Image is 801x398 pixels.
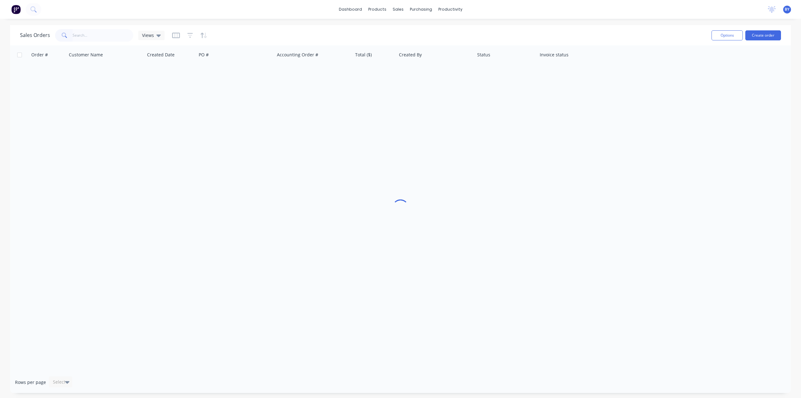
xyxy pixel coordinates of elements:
[390,5,407,14] div: sales
[785,7,789,12] span: BY
[147,52,175,58] div: Created Date
[11,5,21,14] img: Factory
[199,52,209,58] div: PO #
[20,32,50,38] h1: Sales Orders
[435,5,466,14] div: productivity
[365,5,390,14] div: products
[712,30,743,40] button: Options
[73,29,134,42] input: Search...
[745,30,781,40] button: Create order
[336,5,365,14] a: dashboard
[15,379,46,385] span: Rows per page
[142,32,154,39] span: Views
[477,52,490,58] div: Status
[53,379,69,385] div: Select...
[407,5,435,14] div: purchasing
[355,52,372,58] div: Total ($)
[540,52,569,58] div: Invoice status
[31,52,48,58] div: Order #
[69,52,103,58] div: Customer Name
[399,52,422,58] div: Created By
[277,52,318,58] div: Accounting Order #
